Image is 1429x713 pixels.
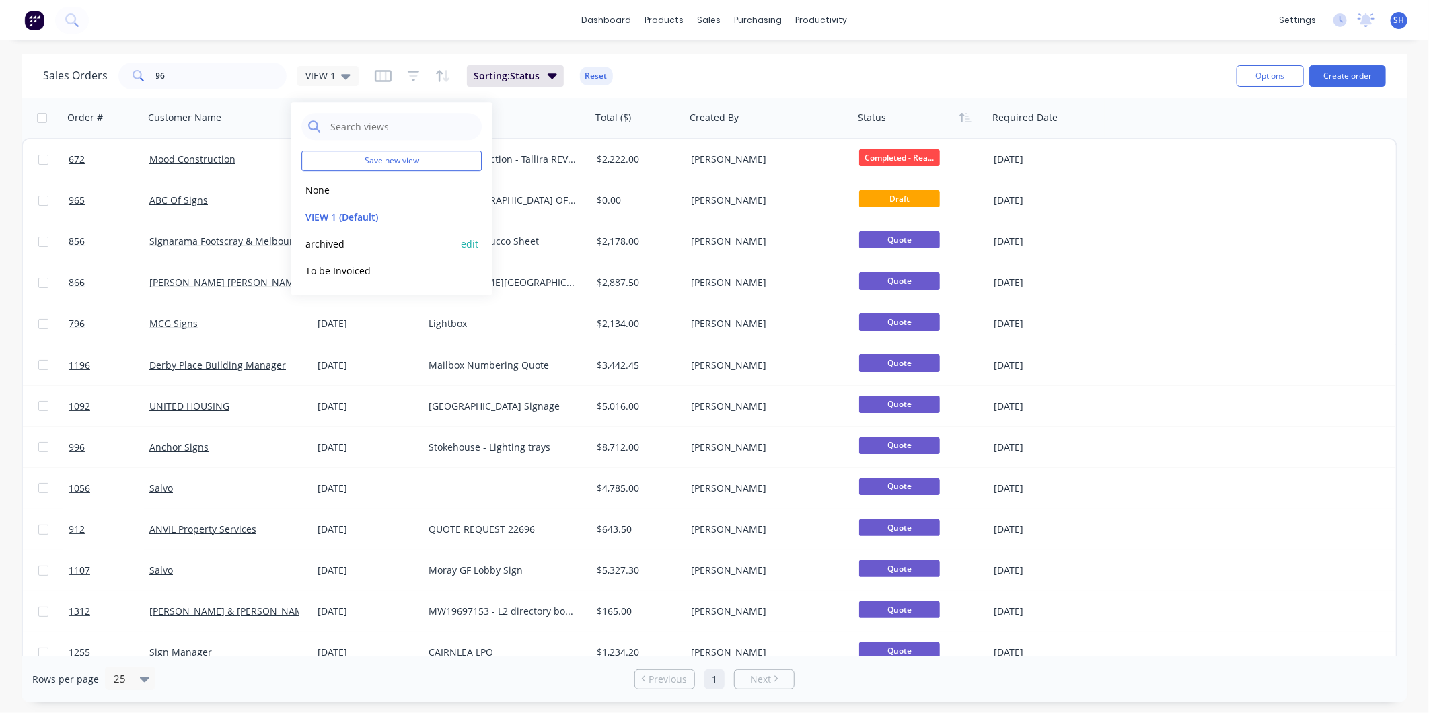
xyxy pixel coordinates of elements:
a: Salvo [149,482,173,494]
a: Next page [735,673,794,686]
div: Mailbox Numbering Quote [429,359,578,372]
a: 965 [69,180,149,221]
span: 912 [69,523,85,536]
div: products [638,10,691,30]
a: Derby Place Building Manager [149,359,286,371]
span: Quote [859,313,940,330]
div: sales [691,10,728,30]
div: settings [1272,10,1323,30]
div: Aluminium Stucco Sheet [429,235,578,248]
span: VIEW 1 [305,69,336,83]
div: $165.00 [597,605,676,618]
span: 1255 [69,646,90,659]
input: Search views [329,113,475,140]
div: [DATE] [318,441,418,454]
div: [DATE] [318,359,418,372]
div: [DATE] [318,646,418,659]
div: [DATE] [994,523,1101,536]
div: [PERSON_NAME] [691,482,840,495]
div: [DATE] [994,194,1101,207]
a: 1312 [69,591,149,632]
span: Sorting: Status [474,69,540,83]
span: 965 [69,194,85,207]
a: Anchor Signs [149,441,209,453]
span: 856 [69,235,85,248]
span: 796 [69,317,85,330]
span: Quote [859,354,940,371]
button: Reset [580,67,613,85]
a: UNITED HOUSING [149,400,229,412]
button: Sorting:Status [467,65,564,87]
button: Options [1237,65,1304,87]
div: productivity [789,10,854,30]
a: Previous page [635,673,694,686]
div: [PERSON_NAME] [691,523,840,536]
span: 996 [69,441,85,454]
div: [PERSON_NAME] [691,235,840,248]
a: 796 [69,303,149,344]
span: 1056 [69,482,90,495]
div: [PERSON_NAME] [691,359,840,372]
a: 1092 [69,386,149,426]
div: Required Date [992,111,1058,124]
button: Save new view [301,151,482,171]
span: Next [750,673,771,686]
div: $5,327.30 [597,564,676,577]
div: [DATE] [994,317,1101,330]
div: $643.50 [597,523,676,536]
a: Mood Construction [149,153,235,165]
div: MW19697153 - L2 directory board updates [429,605,578,618]
span: 1196 [69,359,90,372]
div: [DATE] [994,276,1101,289]
a: Signarama Footscray & Melbourne CBD [149,235,326,248]
div: [DATE] [994,482,1101,495]
div: QUOTE REQUEST 22696 [429,523,578,536]
div: [PERSON_NAME] [691,646,840,659]
a: 866 [69,262,149,303]
a: ABC Of Signs [149,194,208,207]
span: Quote [859,272,940,289]
a: dashboard [575,10,638,30]
div: [DATE] [318,400,418,413]
div: Lightbox [429,317,578,330]
div: $2,178.00 [597,235,676,248]
a: 912 [69,509,149,550]
div: [PERSON_NAME] [691,564,840,577]
span: 672 [69,153,85,166]
div: [DATE] [318,605,418,618]
div: Stokehouse - Lighting trays [429,441,578,454]
div: $3,442.45 [597,359,676,372]
div: [PERSON_NAME] [691,605,840,618]
h1: Sales Orders [43,69,108,82]
a: Sign Manager [149,646,212,659]
a: Page 1 is your current page [704,669,725,689]
div: OUR [DEMOGRAPHIC_DATA] OF SION Sale & [PERSON_NAME] PS [429,194,578,207]
div: The Rug Collection - Tallira REVISED [429,153,578,166]
a: MCG Signs [149,317,198,330]
a: [PERSON_NAME] [PERSON_NAME] [149,276,303,289]
div: [DATE] [994,235,1101,248]
a: 996 [69,427,149,467]
div: [DATE] [994,646,1101,659]
span: Completed - Rea... [859,149,940,166]
span: 1312 [69,605,90,618]
div: $2,134.00 [597,317,676,330]
span: 866 [69,276,85,289]
a: ANVIL Property Services [149,523,256,535]
div: [DATE] [994,605,1101,618]
div: $4,785.00 [597,482,676,495]
div: [PERSON_NAME] [691,400,840,413]
a: 1255 [69,632,149,673]
button: VIEW 1 (Default) [301,209,455,225]
div: [PERSON_NAME] [691,317,840,330]
span: Quote [859,642,940,659]
div: [DATE] [994,400,1101,413]
span: Quote [859,478,940,495]
div: Order # [67,111,103,124]
span: SH [1394,14,1405,26]
div: purchasing [728,10,789,30]
img: Factory [24,10,44,30]
div: $0.00 [597,194,676,207]
span: Draft [859,190,940,207]
div: [PERSON_NAME] [691,276,840,289]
